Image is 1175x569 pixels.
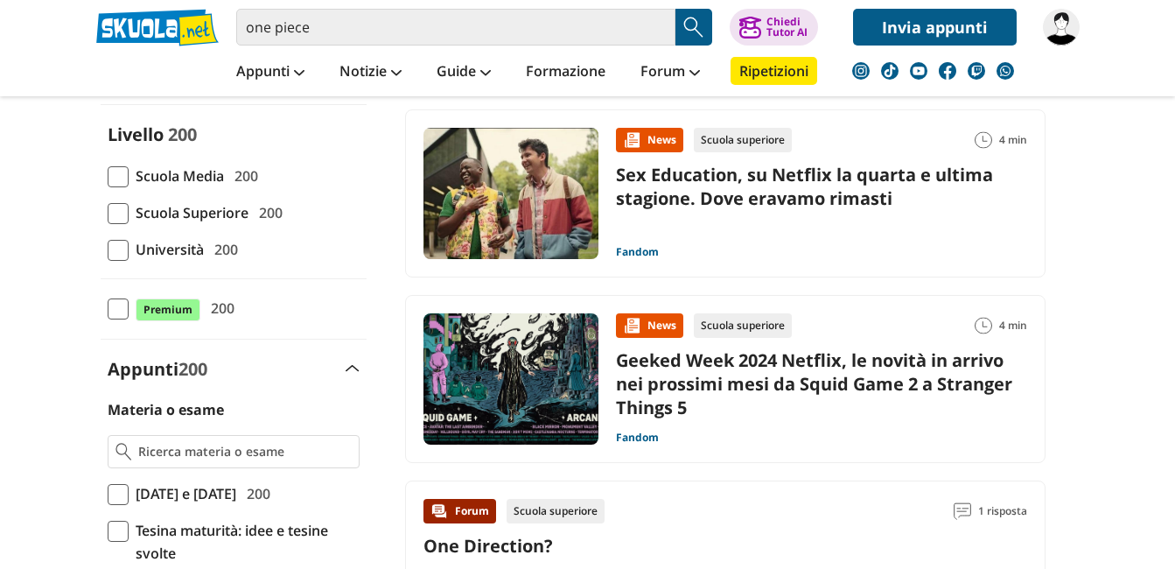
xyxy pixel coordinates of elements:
[939,62,956,80] img: facebook
[136,299,200,321] span: Premium
[240,482,270,505] span: 200
[616,431,659,445] a: Fandom
[766,17,808,38] div: Chiedi Tutor AI
[1043,9,1080,46] img: forzieri
[954,502,971,520] img: Commenti lettura
[636,57,704,88] a: Forum
[108,400,224,419] label: Materia o esame
[731,57,817,85] a: Ripetizioni
[423,128,598,259] img: Immagine news
[694,313,792,338] div: Scuola superiore
[108,123,164,146] label: Livello
[623,131,640,149] img: News contenuto
[616,245,659,259] a: Fandom
[978,499,1027,523] span: 1 risposta
[423,499,496,523] div: Forum
[423,313,598,445] img: Immagine news
[999,128,1027,152] span: 4 min
[207,238,238,261] span: 200
[232,57,309,88] a: Appunti
[108,357,207,381] label: Appunti
[178,357,207,381] span: 200
[138,443,351,460] input: Ricerca materia o esame
[968,62,985,80] img: twitch
[997,62,1014,80] img: WhatsApp
[616,348,1012,419] a: Geeked Week 2024 Netflix, le novità in arrivo nei prossimi mesi da Squid Game 2 a Stranger Things 5
[521,57,610,88] a: Formazione
[881,62,899,80] img: tiktok
[616,128,683,152] div: News
[423,534,553,558] a: One Direction?
[507,499,605,523] div: Scuola superiore
[252,201,283,224] span: 200
[975,317,992,334] img: Tempo lettura
[623,317,640,334] img: News contenuto
[681,14,707,40] img: Cerca appunti, riassunti o versioni
[432,57,495,88] a: Guide
[430,502,448,520] img: Forum contenuto
[852,62,870,80] img: instagram
[346,365,360,372] img: Apri e chiudi sezione
[129,165,224,187] span: Scuola Media
[236,9,675,46] input: Cerca appunti, riassunti o versioni
[999,313,1027,338] span: 4 min
[616,313,683,338] div: News
[129,482,236,505] span: [DATE] e [DATE]
[335,57,406,88] a: Notizie
[616,163,993,210] a: Sex Education, su Netflix la quarta e ultima stagione. Dove eravamo rimasti
[694,128,792,152] div: Scuola superiore
[204,297,234,320] span: 200
[975,131,992,149] img: Tempo lettura
[129,201,248,224] span: Scuola Superiore
[675,9,712,46] button: Search Button
[853,9,1017,46] a: Invia appunti
[168,123,197,146] span: 200
[227,165,258,187] span: 200
[910,62,927,80] img: youtube
[730,9,818,46] button: ChiediTutor AI
[129,519,360,565] span: Tesina maturità: idee e tesine svolte
[115,443,132,460] img: Ricerca materia o esame
[129,238,204,261] span: Università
